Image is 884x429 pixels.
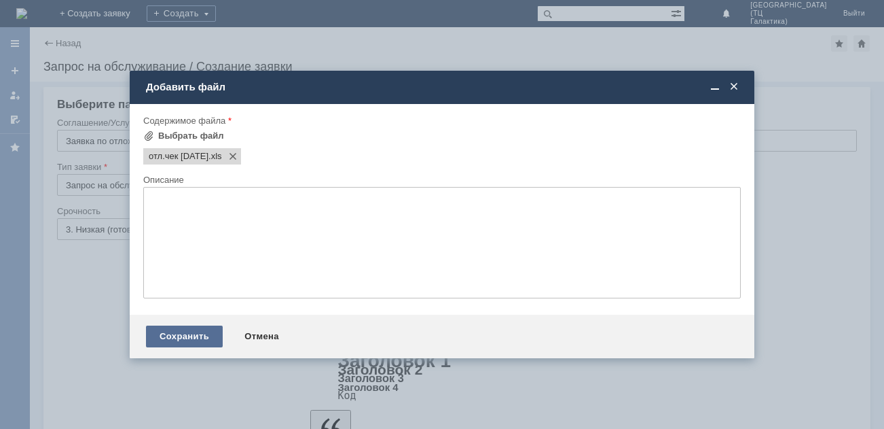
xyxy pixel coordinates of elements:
[143,175,738,184] div: Описание
[5,5,198,16] div: удалите пожалуйста отложенные чеки
[143,116,738,125] div: Содержимое файла
[708,81,722,93] span: Свернуть (Ctrl + M)
[146,81,741,93] div: Добавить файл
[208,151,222,162] span: отл.чек 13.09.25.xls
[727,81,741,93] span: Закрыть
[158,131,224,141] div: Выбрать файл
[149,151,208,162] span: отл.чек 13.09.25.xls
